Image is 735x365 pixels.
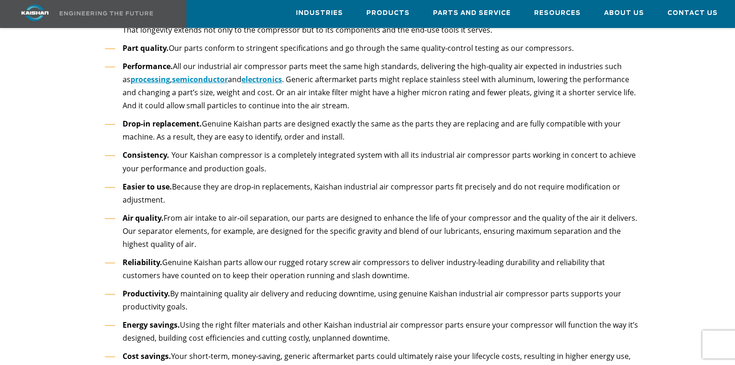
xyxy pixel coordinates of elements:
a: Resources [534,0,581,26]
span: Products [366,8,410,19]
li: All our industrial air compressor parts meet the same high standards, delivering the high-quality... [105,60,644,112]
a: electronics [241,74,282,84]
span: Parts and Service [433,8,511,19]
li: From air intake to air-oil separation, our parts are designed to enhance the life of your compres... [105,211,644,251]
li: Because they are drop-in replacements, Kaishan industrial air compressor parts fit precisely and ... [105,180,644,207]
strong: Reliability. [123,257,162,267]
b: Consistency. [123,150,169,160]
strong: Drop-in replacement. [123,119,202,129]
li: Genuine Kaishan parts are designed exactly the same as the parts they are replacing and are fully... [105,117,644,144]
img: Engineering the future [60,11,153,15]
strong: Productivity. [123,288,170,299]
span: Your Kaishan compressor is a completely integrated system with all its industrial air compressor ... [123,150,635,174]
strong: Air quality. [123,213,164,223]
strong: Part quality. [123,43,169,53]
li: Our parts conform to stringent specifications and go through the same quality-control testing as ... [105,42,644,55]
span: Resources [534,8,581,19]
a: Contact Us [667,0,718,26]
span: About Us [604,8,644,19]
strong: Easier to use. [123,182,172,192]
strong: Performance. [123,61,173,71]
li: By maintaining quality air delivery and reducing downtime, using genuine Kaishan industrial air c... [105,287,644,314]
span: Industries [296,8,343,19]
strong: Cost savings. [123,351,171,361]
strong: Energy savings. [123,320,180,330]
a: Industries [296,0,343,26]
a: About Us [604,0,644,26]
a: semiconductor [172,74,228,84]
li: Using the right filter materials and other Kaishan industrial air compressor parts ensure your co... [105,318,644,345]
a: Parts and Service [433,0,511,26]
li: Genuine Kaishan parts allow our rugged rotary screw air compressors to deliver industry-leading d... [105,256,644,282]
a: Products [366,0,410,26]
span: Contact Us [667,8,718,19]
a: processing [131,74,170,84]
